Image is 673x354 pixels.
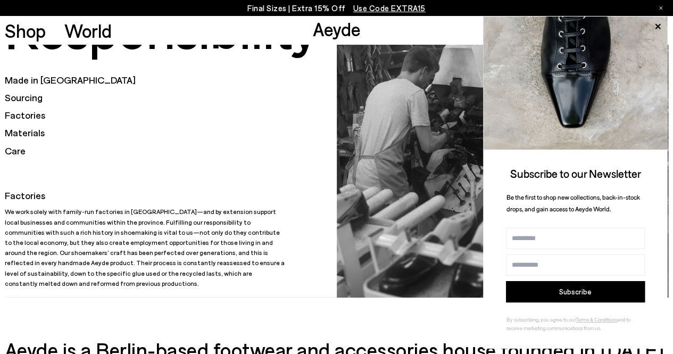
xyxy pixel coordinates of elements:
h5: Factories [5,189,286,202]
a: Terms & Conditions [576,316,617,323]
h5: Materials [5,126,337,139]
span: Subscribe to our Newsletter [510,167,641,180]
span: Be the first to shop new collections, back-in-stock drops, and gain access to Aeyde World. [506,193,640,213]
p: We work solely with family-run factories in [GEOGRAPHIC_DATA]—and by extension support local busi... [5,207,286,289]
a: World [64,21,112,40]
a: Shop [5,21,46,40]
h5: Care [5,144,337,158]
span: By subscribing, you agree to our [506,316,576,323]
a: Aeyde [312,18,360,40]
p: Final Sizes | Extra 15% Off [247,2,426,15]
span: Navigate to /collections/ss25-final-sizes [353,3,426,13]
h5: Sourcing [5,91,337,104]
img: ca3f721fb6ff708a270709c41d776025.jpg [483,17,668,150]
h5: Made in [GEOGRAPHIC_DATA] [5,73,337,87]
button: Subscribe [506,281,645,302]
h5: Factories [5,109,337,122]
